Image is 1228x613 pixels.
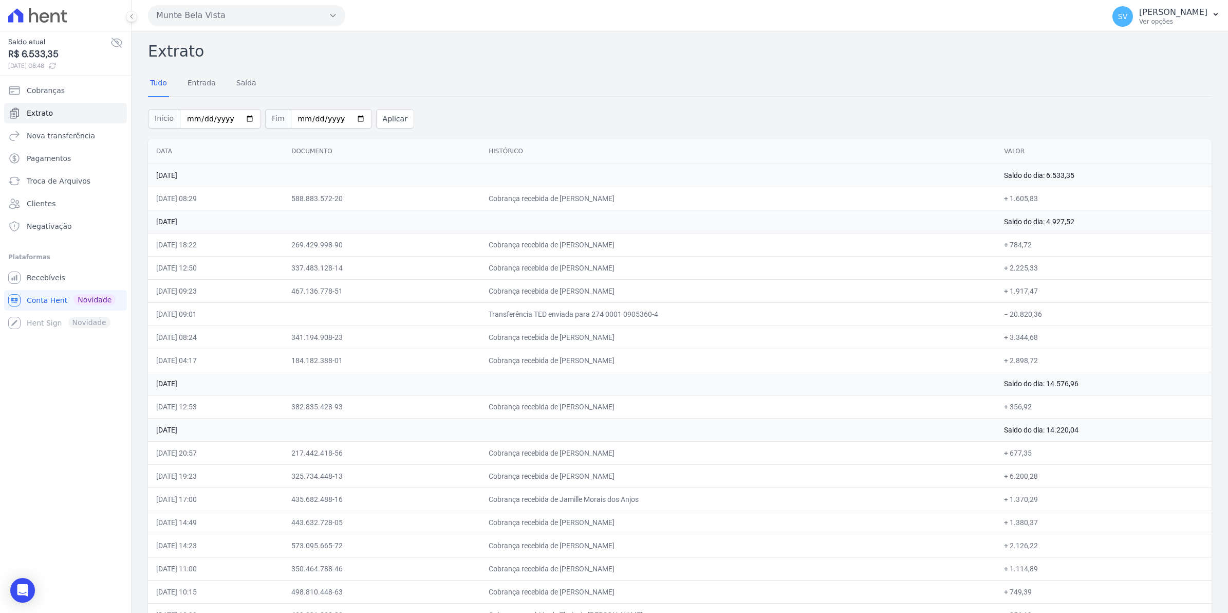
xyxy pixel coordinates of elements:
button: Munte Bela Vista [148,5,345,26]
td: 337.483.128-14 [283,256,480,279]
td: + 2.126,22 [996,534,1212,557]
td: Cobrança recebida de Jamille Morais dos Anjos [480,488,996,511]
td: Saldo do dia: 14.576,96 [996,372,1212,395]
td: + 784,72 [996,233,1212,256]
td: Cobrança recebida de [PERSON_NAME] [480,557,996,580]
span: Extrato [27,108,53,118]
td: − 20.820,36 [996,302,1212,326]
td: Cobrança recebida de [PERSON_NAME] [480,349,996,372]
a: Nova transferência [4,125,127,146]
td: [DATE] 12:50 [148,256,283,279]
th: Data [148,139,283,164]
a: Recebíveis [4,267,127,288]
a: Saída [234,70,258,97]
td: Cobrança recebida de [PERSON_NAME] [480,256,996,279]
td: Cobrança recebida de [PERSON_NAME] [480,187,996,210]
td: [DATE] 04:17 [148,349,283,372]
span: SV [1118,13,1127,20]
td: + 3.344,68 [996,326,1212,349]
td: Cobrança recebida de [PERSON_NAME] [480,279,996,302]
td: [DATE] 17:00 [148,488,283,511]
td: 217.442.418-56 [283,441,480,464]
td: + 1.380,37 [996,511,1212,534]
p: [PERSON_NAME] [1139,7,1207,17]
span: R$ 6.533,35 [8,47,110,61]
td: [DATE] [148,210,996,233]
td: [DATE] [148,372,996,395]
td: + 749,39 [996,580,1212,603]
td: Saldo do dia: 6.533,35 [996,164,1212,187]
span: Pagamentos [27,153,71,164]
td: + 1.370,29 [996,488,1212,511]
span: Nova transferência [27,131,95,141]
td: Cobrança recebida de [PERSON_NAME] [480,441,996,464]
td: 573.095.665-72 [283,534,480,557]
td: + 677,35 [996,441,1212,464]
th: Histórico [480,139,996,164]
button: SV [PERSON_NAME] Ver opções [1104,2,1228,31]
td: [DATE] 08:24 [148,326,283,349]
td: + 1.917,47 [996,279,1212,302]
th: Documento [283,139,480,164]
td: Cobrança recebida de [PERSON_NAME] [480,511,996,534]
span: Fim [265,109,291,129]
button: Aplicar [376,109,414,129]
a: Entrada [185,70,218,97]
td: [DATE] 12:53 [148,395,283,418]
td: [DATE] 20:57 [148,441,283,464]
td: 467.136.778-51 [283,279,480,302]
a: Tudo [148,70,169,97]
a: Clientes [4,193,127,214]
span: Saldo atual [8,37,110,47]
th: Valor [996,139,1212,164]
td: [DATE] 11:00 [148,557,283,580]
td: Transferência TED enviada para 274 0001 0905360-4 [480,302,996,326]
td: [DATE] 14:23 [148,534,283,557]
td: 269.429.998-90 [283,233,480,256]
a: Pagamentos [4,148,127,169]
td: Cobrança recebida de [PERSON_NAME] [480,233,996,256]
td: [DATE] 09:23 [148,279,283,302]
a: Negativação [4,216,127,237]
a: Cobranças [4,80,127,101]
td: Saldo do dia: 4.927,52 [996,210,1212,233]
span: Recebíveis [27,273,65,283]
div: Open Intercom Messenger [10,578,35,603]
td: [DATE] 10:15 [148,580,283,603]
td: [DATE] [148,418,996,441]
td: 588.883.572-20 [283,187,480,210]
td: [DATE] 08:29 [148,187,283,210]
span: Negativação [27,221,72,231]
td: Cobrança recebida de [PERSON_NAME] [480,464,996,488]
td: 498.810.448-63 [283,580,480,603]
td: 184.182.388-01 [283,349,480,372]
a: Extrato [4,103,127,123]
span: [DATE] 08:48 [8,61,110,70]
td: + 2.225,33 [996,256,1212,279]
td: 435.682.488-16 [283,488,480,511]
td: + 1.605,83 [996,187,1212,210]
span: Novidade [73,294,116,305]
td: 443.632.728-05 [283,511,480,534]
span: Cobranças [27,85,65,96]
td: 382.835.428-93 [283,395,480,418]
div: Plataformas [8,251,123,263]
td: Cobrança recebida de [PERSON_NAME] [480,534,996,557]
td: [DATE] [148,164,996,187]
td: [DATE] 09:01 [148,302,283,326]
span: Troca de Arquivos [27,176,90,186]
a: Conta Hent Novidade [4,290,127,311]
a: Troca de Arquivos [4,171,127,191]
td: [DATE] 19:23 [148,464,283,488]
span: Conta Hent [27,295,67,305]
span: Início [148,109,180,129]
td: Saldo do dia: 14.220,04 [996,418,1212,441]
td: [DATE] 14:49 [148,511,283,534]
td: Cobrança recebida de [PERSON_NAME] [480,580,996,603]
td: Cobrança recebida de [PERSON_NAME] [480,395,996,418]
td: Cobrança recebida de [PERSON_NAME] [480,326,996,349]
span: Clientes [27,199,55,209]
td: 350.464.788-46 [283,557,480,580]
td: 341.194.908-23 [283,326,480,349]
td: + 6.200,28 [996,464,1212,488]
